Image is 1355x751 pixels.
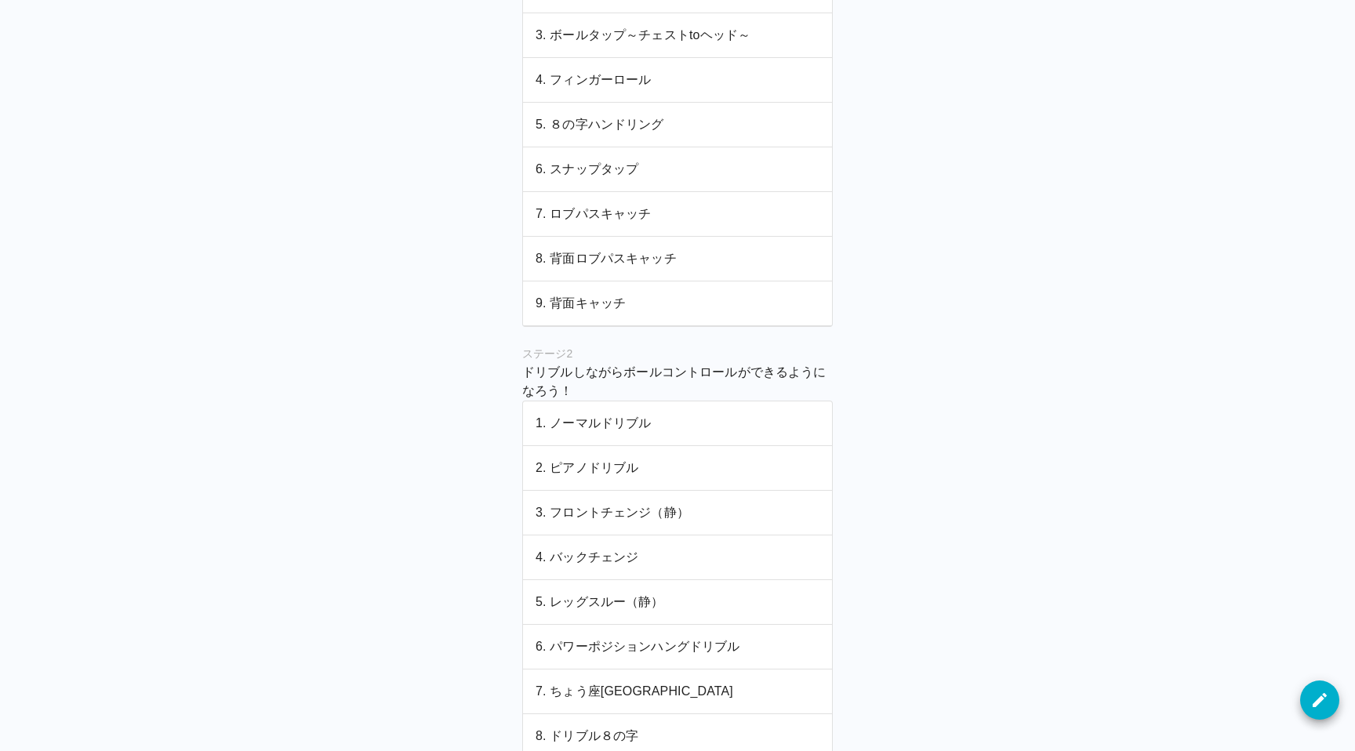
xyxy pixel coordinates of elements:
[536,637,819,656] p: 6. パワーポジションハングドリブル
[536,682,819,701] p: 7. ちょう座[GEOGRAPHIC_DATA]
[536,727,819,746] p: 8. ドリブル８の字
[522,346,833,363] h6: ステージ 2
[536,503,819,522] p: 3. フロントチェンジ（静）
[536,294,819,313] p: 9. 背面キャッチ
[536,249,819,268] p: 8. 背面ロブパスキャッチ
[536,205,819,223] p: 7. ロブパスキャッチ
[536,414,819,433] p: 1. ノーマルドリブル
[536,459,819,477] p: 2. ピアノドリブル
[536,26,819,45] p: 3. ボールタップ～チェストtoヘッド～
[536,160,819,179] p: 6. スナップタップ
[536,115,819,134] p: 5. ８の字ハンドリング
[536,71,819,89] p: 4. フィンガーロール
[536,548,819,567] p: 4. バックチェンジ
[522,363,833,401] p: ドリブルしながらボールコントロールができるようになろう！
[536,593,819,611] p: 5. レッグスルー（静）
